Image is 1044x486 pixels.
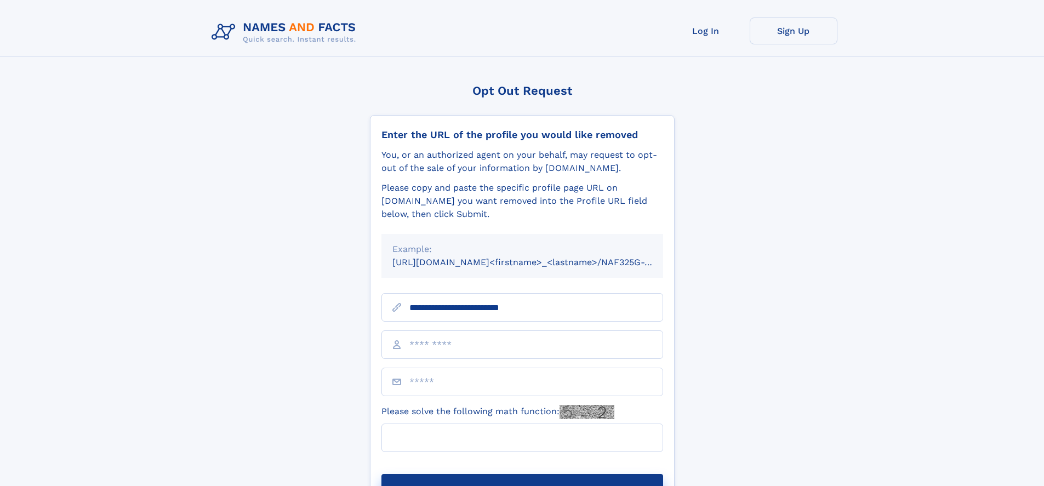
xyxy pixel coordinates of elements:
a: Log In [662,18,750,44]
img: Logo Names and Facts [207,18,365,47]
div: Enter the URL of the profile you would like removed [381,129,663,141]
div: Example: [392,243,652,256]
div: Opt Out Request [370,84,675,98]
small: [URL][DOMAIN_NAME]<firstname>_<lastname>/NAF325G-xxxxxxxx [392,257,684,267]
div: You, or an authorized agent on your behalf, may request to opt-out of the sale of your informatio... [381,148,663,175]
a: Sign Up [750,18,837,44]
div: Please copy and paste the specific profile page URL on [DOMAIN_NAME] you want removed into the Pr... [381,181,663,221]
label: Please solve the following math function: [381,405,614,419]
